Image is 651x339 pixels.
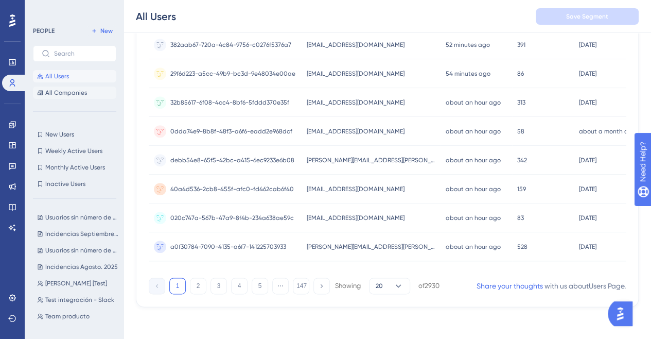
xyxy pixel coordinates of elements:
[446,41,490,48] time: 52 minutes ago
[252,278,268,294] button: 5
[307,214,404,222] span: [EMAIL_ADDRESS][DOMAIN_NAME]
[272,278,289,294] button: ⋯
[446,157,501,164] time: about an hour ago
[608,298,639,329] iframe: UserGuiding AI Assistant Launcher
[170,243,286,251] span: a0f30784-7090-4135-a6f7-141225703933
[87,25,116,37] button: New
[33,161,116,174] button: Monthly Active Users
[307,98,404,107] span: [EMAIL_ADDRESS][DOMAIN_NAME]
[418,281,439,291] div: of 2930
[33,228,122,240] button: Incidencias Septiembre, 2025
[33,294,122,306] button: Test integración - Slack
[446,128,501,135] time: about an hour ago
[307,41,404,49] span: [EMAIL_ADDRESS][DOMAIN_NAME]
[579,214,596,222] time: [DATE]
[446,99,501,106] time: about an hour ago
[517,214,524,222] span: 83
[307,185,404,193] span: [EMAIL_ADDRESS][DOMAIN_NAME]
[376,282,383,290] span: 20
[579,157,596,164] time: [DATE]
[566,12,608,21] span: Save Segment
[45,147,102,155] span: Weekly Active Users
[307,70,404,78] span: [EMAIL_ADDRESS][DOMAIN_NAME]
[307,243,435,251] span: [PERSON_NAME][EMAIL_ADDRESS][PERSON_NAME][DOMAIN_NAME]
[45,72,69,80] span: All Users
[45,279,107,287] span: [PERSON_NAME] [Test]
[33,87,116,99] button: All Companies
[45,312,90,320] span: Team producto
[169,278,186,294] button: 1
[45,296,114,304] span: Test integración - Slack
[210,278,227,294] button: 3
[579,99,596,106] time: [DATE]
[45,230,118,238] span: Incidencias Septiembre, 2025
[579,128,636,135] time: about a month ago
[170,98,289,107] span: 32b85617-6f08-4cc4-8bf6-5fddd370e35f
[33,145,116,157] button: Weekly Active Users
[45,89,87,97] span: All Companies
[100,27,113,35] span: New
[190,278,206,294] button: 2
[33,244,122,257] button: Usuarios sin número de teléfono - [DATE]
[170,214,294,222] span: 020c747a-567b-47a9-8f4b-234a638ae59c
[45,263,118,271] span: Incidencias Agosto. 2025
[517,127,524,135] span: 58
[45,246,118,255] span: Usuarios sin número de teléfono - [DATE]
[446,243,501,250] time: about an hour ago
[517,98,525,107] span: 313
[170,156,294,164] span: debb54e8-65f5-42bc-a415-6ec9233e6b08
[446,70,490,77] time: 54 minutes ago
[369,278,410,294] button: 20
[307,127,404,135] span: [EMAIL_ADDRESS][DOMAIN_NAME]
[517,156,527,164] span: 342
[517,70,524,78] span: 86
[446,214,501,222] time: about an hour ago
[335,281,361,291] div: Showing
[33,128,116,141] button: New Users
[231,278,248,294] button: 4
[33,277,122,290] button: [PERSON_NAME] [Test]
[170,185,294,193] span: 40a4d536-2cb8-455f-afc0-fd462cab6f40
[307,156,435,164] span: [PERSON_NAME][EMAIL_ADDRESS][PERSON_NAME][DOMAIN_NAME]
[579,70,596,77] time: [DATE]
[33,211,122,224] button: Usuarios sin número de teléfono - [DATE]
[517,243,527,251] span: 528
[45,130,74,139] span: New Users
[54,50,108,57] input: Search
[45,180,85,188] span: Inactive Users
[170,41,291,49] span: 382aab67-720a-4c84-9756-c0276f5376a7
[33,310,122,323] button: Team producto
[517,41,525,49] span: 391
[170,70,295,78] span: 29f6d223-a5cc-49b9-bc3d-9e48034e00ae
[33,27,55,35] div: PEOPLE
[45,163,105,172] span: Monthly Active Users
[536,8,639,25] button: Save Segment
[33,70,116,82] button: All Users
[477,280,626,292] div: with us about Users Page .
[45,213,118,222] span: Usuarios sin número de teléfono - [DATE]
[24,3,64,15] span: Need Help?
[579,243,596,250] time: [DATE]
[579,185,596,193] time: [DATE]
[477,282,543,290] a: Share your thoughts
[170,127,292,135] span: 0dda74e9-8b8f-48f3-a6f6-eadd2e968dcf
[33,261,122,273] button: Incidencias Agosto. 2025
[136,9,176,24] div: All Users
[293,278,309,294] button: 147
[33,178,116,190] button: Inactive Users
[517,185,526,193] span: 159
[446,185,501,193] time: about an hour ago
[579,41,596,48] time: [DATE]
